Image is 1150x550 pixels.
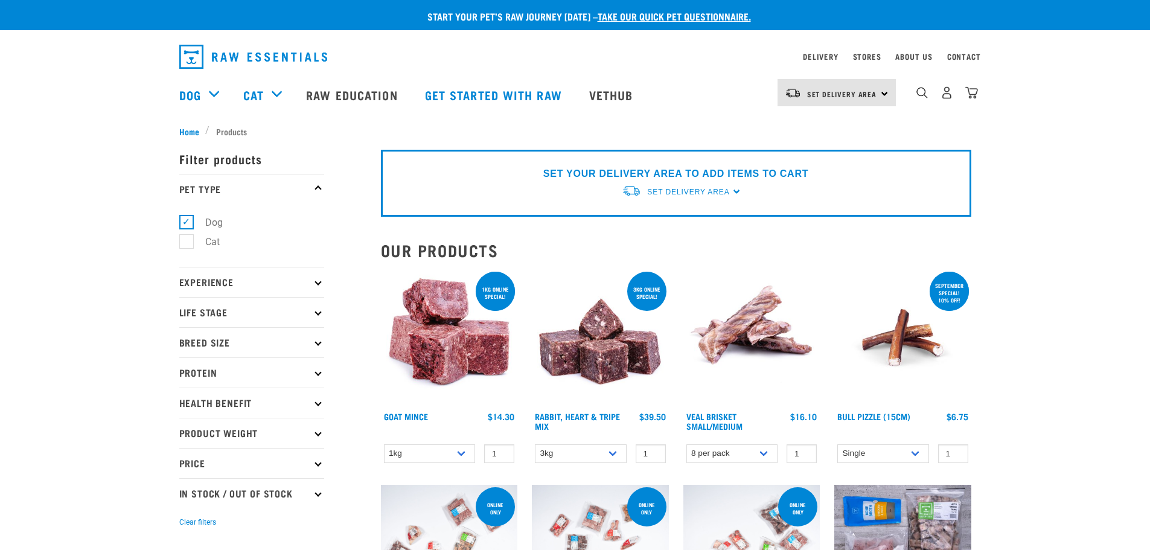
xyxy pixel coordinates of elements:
[834,269,971,406] img: Bull Pizzle
[179,125,199,138] span: Home
[636,444,666,463] input: 1
[532,269,669,406] img: 1175 Rabbit Heart Tripe Mix 01
[535,414,620,428] a: Rabbit, Heart & Tripe Mix
[413,71,577,119] a: Get started with Raw
[484,444,514,463] input: 1
[294,71,412,119] a: Raw Education
[790,412,817,421] div: $16.10
[543,167,808,181] p: SET YOUR DELIVERY AREA TO ADD ITEMS TO CART
[179,125,971,138] nav: breadcrumbs
[179,45,327,69] img: Raw Essentials Logo
[647,188,729,196] span: Set Delivery Area
[785,88,801,98] img: van-moving.png
[853,54,881,59] a: Stores
[598,13,751,19] a: take our quick pet questionnaire.
[179,144,324,174] p: Filter products
[179,517,216,528] button: Clear filters
[179,357,324,388] p: Protein
[965,86,978,99] img: home-icon@2x.png
[179,418,324,448] p: Product Weight
[186,215,228,230] label: Dog
[577,71,648,119] a: Vethub
[381,269,518,406] img: 1077 Wild Goat Mince 01
[179,448,324,478] p: Price
[639,412,666,421] div: $39.50
[179,297,324,327] p: Life Stage
[186,234,225,249] label: Cat
[947,412,968,421] div: $6.75
[179,388,324,418] p: Health Benefit
[941,86,953,99] img: user.png
[170,40,981,74] nav: dropdown navigation
[627,496,666,521] div: Online Only
[683,269,820,406] img: 1207 Veal Brisket 4pp 01
[179,327,324,357] p: Breed Size
[930,277,969,309] div: September special! 10% off!
[476,280,515,305] div: 1kg online special!
[787,444,817,463] input: 1
[837,414,910,418] a: Bull Pizzle (15cm)
[947,54,981,59] a: Contact
[179,125,206,138] a: Home
[476,496,515,521] div: Online Only
[384,414,428,418] a: Goat Mince
[488,412,514,421] div: $14.30
[627,280,666,305] div: 3kg online special!
[243,86,264,104] a: Cat
[895,54,932,59] a: About Us
[938,444,968,463] input: 1
[179,174,324,204] p: Pet Type
[916,87,928,98] img: home-icon-1@2x.png
[807,92,877,96] span: Set Delivery Area
[803,54,838,59] a: Delivery
[622,185,641,197] img: van-moving.png
[778,496,817,521] div: Online Only
[179,267,324,297] p: Experience
[179,86,201,104] a: Dog
[686,414,743,428] a: Veal Brisket Small/Medium
[179,478,324,508] p: In Stock / Out Of Stock
[381,241,971,260] h2: Our Products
